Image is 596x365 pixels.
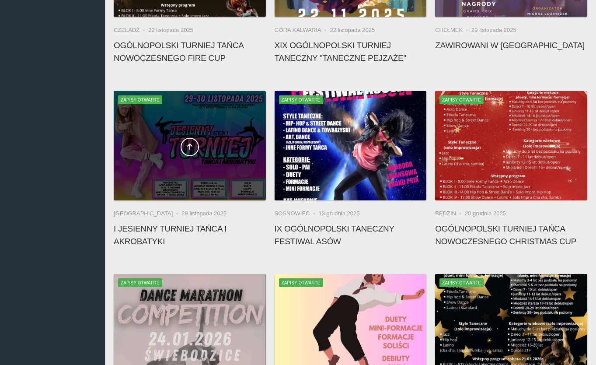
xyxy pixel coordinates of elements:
span: Zapisy otwarte [439,95,484,104]
h4: IX Ogólnopolski Taneczny Festiwal Asów [275,222,427,248]
span: Zapisy otwarte [118,278,162,287]
li: Chełmek [435,26,471,35]
a: IX Ogólnopolski Taneczny Festiwal AsówZapisy otwarte [275,91,427,200]
li: Góra Kalwaria [275,26,330,35]
li: 29 listopada 2025 [181,209,227,218]
li: [GEOGRAPHIC_DATA] [114,209,181,218]
li: 13 grudnia 2025 [319,209,360,218]
li: 22 listopada 2025 [148,26,193,35]
li: 22 listopada 2025 [330,26,375,35]
h4: I Jesienny Turniej Tańca i Akrobatyki [114,222,266,248]
h4: Ogólnopolski Turniej Tańca Nowoczesnego FIRE CUP [114,39,266,64]
h4: Zawirowani w [GEOGRAPHIC_DATA] [435,39,587,52]
li: Sosnowiec [275,209,319,218]
span: Zapisy otwarte [279,278,323,287]
li: Będzin [435,209,465,218]
img: IX Ogólnopolski Taneczny Festiwal Asów [275,91,427,200]
span: Zapisy otwarte [439,278,484,287]
li: 20 grudnia 2025 [465,209,506,218]
img: Ogólnopolski Turniej Tańca Nowoczesnego CHRISTMAS CUP [435,91,587,200]
a: Ogólnopolski Turniej Tańca Nowoczesnego CHRISTMAS CUPZapisy otwarte [435,91,587,200]
li: 29 listopada 2025 [471,26,516,35]
h4: Ogólnopolski Turniej Tańca Nowoczesnego CHRISTMAS CUP [435,222,587,248]
a: I Jesienny Turniej Tańca i AkrobatykiZapisy otwarte [114,91,266,200]
span: Zapisy otwarte [118,95,162,104]
span: Zapisy otwarte [279,95,323,104]
li: Czeladź [114,26,148,35]
h4: XIX Ogólnopolski Turniej Taneczny "Taneczne Pejzaże" [275,39,427,64]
